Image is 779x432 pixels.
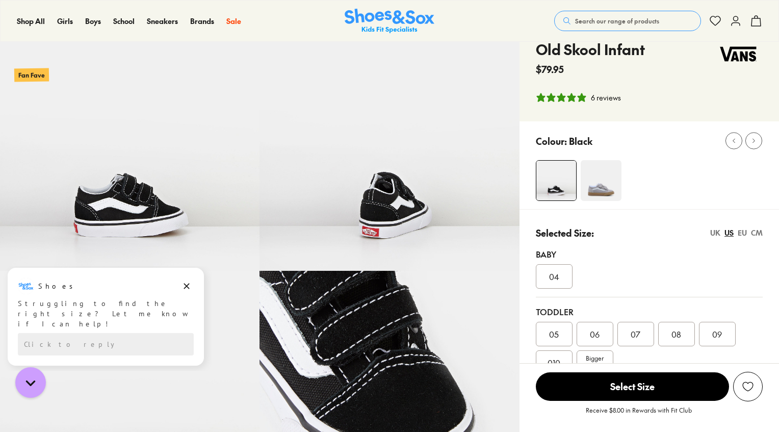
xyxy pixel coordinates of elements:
[179,13,194,27] button: Dismiss campaign
[18,32,194,63] div: Struggling to find the right size? Let me know if I can help!
[113,16,135,27] a: School
[536,62,564,76] span: $79.95
[85,16,101,27] a: Boys
[190,16,214,26] span: Brands
[14,68,49,82] p: Fan Fave
[259,11,519,271] img: 12_1
[147,16,178,27] a: Sneakers
[536,248,763,260] div: Baby
[548,357,560,369] span: 010
[751,227,763,238] div: CM
[591,92,621,103] div: 6 reviews
[226,16,241,27] a: Sale
[536,39,645,60] h4: Old Skool Infant
[38,15,79,25] h3: Shoes
[549,328,559,340] span: 05
[536,226,594,240] p: Selected Size:
[536,134,567,148] p: Colour:
[17,16,45,26] span: Shop All
[10,364,51,401] iframe: Gorgias live chat messenger
[226,16,241,26] span: Sale
[738,227,747,238] div: EU
[57,16,73,27] a: Girls
[712,328,722,340] span: 09
[536,161,576,200] img: 11_1
[536,306,763,318] div: Toddler
[549,270,559,283] span: 04
[586,405,692,424] p: Receive $8.00 in Rewards with Fit Club
[57,16,73,26] span: Girls
[345,9,434,34] a: Shoes & Sox
[724,227,734,238] div: US
[345,9,434,34] img: SNS_Logo_Responsive.svg
[18,12,34,28] img: Shoes logo
[671,328,681,340] span: 08
[190,16,214,27] a: Brands
[85,16,101,26] span: Boys
[714,39,763,69] img: Vendor logo
[569,134,592,148] p: Black
[581,160,621,201] img: 4-538839_1
[710,227,720,238] div: UK
[536,372,729,401] button: Select Size
[8,2,204,99] div: Campaign message
[554,11,701,31] button: Search our range of products
[631,328,640,340] span: 07
[536,92,621,103] button: 5 stars, 6 ratings
[147,16,178,26] span: Sneakers
[8,12,204,63] div: Message from Shoes. Struggling to find the right size? Let me know if I can help!
[17,16,45,27] a: Shop All
[590,328,600,340] span: 06
[733,372,763,401] button: Add to Wishlist
[586,353,604,372] span: Bigger Sizes
[113,16,135,26] span: School
[575,16,659,26] span: Search our range of products
[18,67,194,89] div: Reply to the campaigns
